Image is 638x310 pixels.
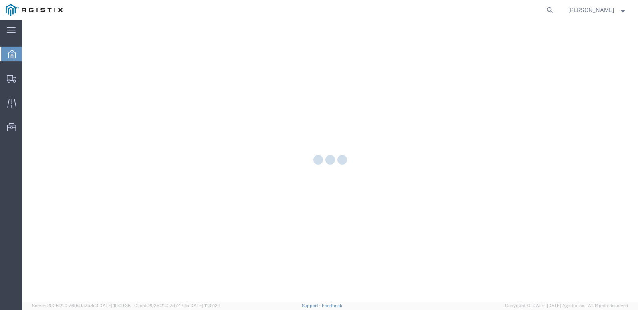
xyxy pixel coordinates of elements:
span: [DATE] 10:09:35 [98,303,131,308]
a: Support [302,303,322,308]
span: [DATE] 11:37:29 [189,303,220,308]
img: logo [6,4,63,16]
span: Carter Gennarelli [568,6,614,14]
button: [PERSON_NAME] [568,5,627,15]
span: Client: 2025.21.0-7d7479b [134,303,220,308]
span: Server: 2025.21.0-769a9a7b8c3 [32,303,131,308]
span: Copyright © [DATE]-[DATE] Agistix Inc., All Rights Reserved [505,302,628,309]
a: Feedback [322,303,342,308]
